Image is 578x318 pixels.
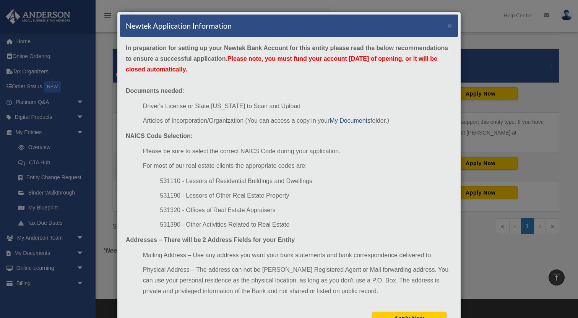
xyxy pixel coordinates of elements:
[126,88,184,94] strong: Documents needed:
[126,45,448,73] strong: In preparation for setting up your Newtek Bank Account for this entity please read the below reco...
[160,205,452,216] li: 531320 - Offices of Real Estate Appraisers
[330,117,370,124] a: My Documents
[126,133,193,139] strong: NAICS Code Selection:
[126,237,295,243] strong: Addresses – There will be 2 Address Fields for your Entity
[143,146,452,157] li: Please be sure to select the correct NAICS Code during your application.
[160,219,452,230] li: 531390 - Other Activities Related to Real Estate
[143,161,452,171] li: For most of our real estate clients the appropriate codes are:
[143,115,452,126] li: Articles of Incorporation/Organization (You can access a copy in your folder.)
[160,190,452,201] li: 531190 - Lessors of Other Real Estate Property
[160,176,452,187] li: 531110 - Lessors of Residential Buildings and Dwellings
[126,55,437,73] span: Please note, you must fund your account [DATE] of opening, or it will be closed automatically.
[447,21,452,29] button: ×
[143,250,452,261] li: Mailing Address – Use any address you want your bank statements and bank correspondence delivered...
[126,20,232,31] h4: Newtek Application Information
[143,101,452,112] li: Driver's License or State [US_STATE] to Scan and Upload
[143,264,452,297] li: Physical Address – The address can not be [PERSON_NAME] Registered Agent or Mail forwarding addre...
